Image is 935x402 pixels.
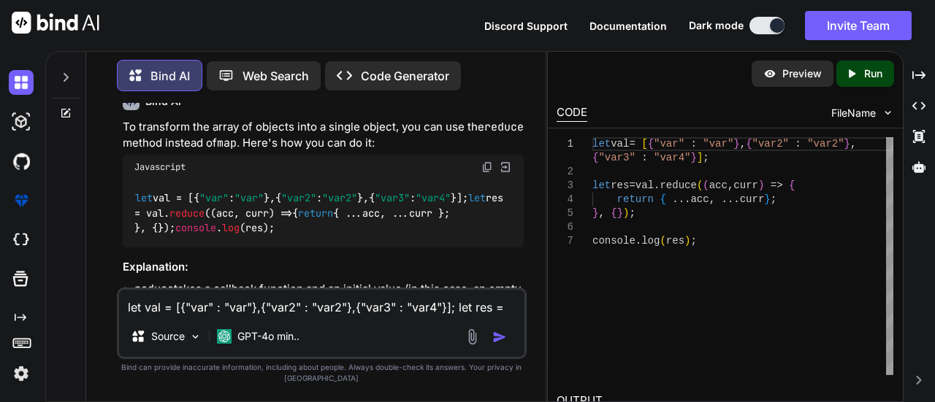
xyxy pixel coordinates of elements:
[298,206,333,220] span: return
[557,179,573,193] div: 3
[808,138,844,150] span: "var2"
[789,179,795,191] span: {
[642,138,648,150] span: [
[782,66,822,81] p: Preview
[703,179,709,191] span: (
[611,207,617,219] span: {
[709,193,715,205] span: ,
[697,179,703,191] span: (
[199,192,229,205] span: "var"
[589,20,667,32] span: Documentation
[684,235,690,247] span: )
[747,138,752,150] span: {
[416,192,451,205] span: "var4"
[734,138,740,150] span: }
[691,138,697,150] span: :
[322,192,357,205] span: "var2"
[135,192,153,205] span: let
[592,152,598,163] span: {
[734,179,759,191] span: curr
[654,152,690,163] span: "var4"
[660,235,666,247] span: (
[592,138,611,150] span: let
[134,161,186,173] span: Javascript
[484,20,568,32] span: Discord Support
[703,138,734,150] span: "var"
[375,192,410,205] span: "var3"
[642,235,660,247] span: log
[151,329,185,344] p: Source
[654,179,660,191] span: .
[9,228,34,252] img: cloudideIcon
[765,193,771,205] span: }
[589,18,667,34] button: Documentation
[636,179,654,191] span: val
[740,138,746,150] span: ,
[864,66,882,81] p: Run
[557,234,573,248] div: 7
[484,18,568,34] button: Discord Support
[636,235,641,247] span: .
[492,330,507,344] img: icon
[654,138,684,150] span: "var"
[722,193,740,205] span: ...
[771,179,783,191] span: =>
[557,137,573,151] div: 1
[752,138,789,150] span: "var2"
[134,190,509,236] code: val = [{ : },{ : },{ : }]; res = val. ( { { ...acc, ...curr }; }, {}); . (res);
[763,67,776,80] img: preview
[12,12,99,34] img: Bind AI
[660,179,697,191] span: reduce
[189,331,202,343] img: Pick Models
[134,282,174,296] code: reduce
[599,207,605,219] span: ,
[134,281,524,314] li: takes a callback function and an initial value (in this case, an empty object ).
[611,179,630,191] span: res
[599,152,636,163] span: "var3"
[623,207,629,219] span: )
[660,193,666,205] span: {
[630,138,636,150] span: =
[630,179,636,191] span: =
[464,328,481,345] img: attachment
[222,221,240,234] span: log
[673,193,691,205] span: ...
[728,179,733,191] span: ,
[795,138,801,150] span: :
[691,235,697,247] span: ;
[217,136,237,150] code: map
[844,138,850,150] span: }
[243,67,309,85] p: Web Search
[217,329,232,344] img: GPT-4o mini
[175,221,216,234] span: console
[617,207,623,219] span: }
[703,152,709,163] span: ;
[850,138,856,150] span: ,
[210,206,292,220] span: ( ) =>
[557,193,573,206] div: 4
[468,192,486,205] span: let
[484,120,524,134] code: reduce
[557,104,587,122] div: CODE
[648,138,654,150] span: {
[481,161,493,173] img: copy
[740,193,765,205] span: curr
[169,206,205,220] span: reduce
[281,192,316,205] span: "var2"
[592,207,598,219] span: }
[557,220,573,234] div: 6
[630,207,636,219] span: ;
[117,362,527,384] p: Bind can provide inaccurate information, including about people. Always double-check its answers....
[123,119,524,152] p: To transform the array of objects into a single object, you can use the method instead of . Here'...
[9,361,34,386] img: settings
[361,67,449,85] p: Code Generator
[642,152,648,163] span: :
[9,70,34,95] img: darkChat
[237,329,299,344] p: GPT-4o min..
[123,259,524,276] h3: Explanation:
[697,152,703,163] span: ]
[611,138,630,150] span: val
[882,107,894,119] img: chevron down
[617,193,654,205] span: return
[592,235,636,247] span: console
